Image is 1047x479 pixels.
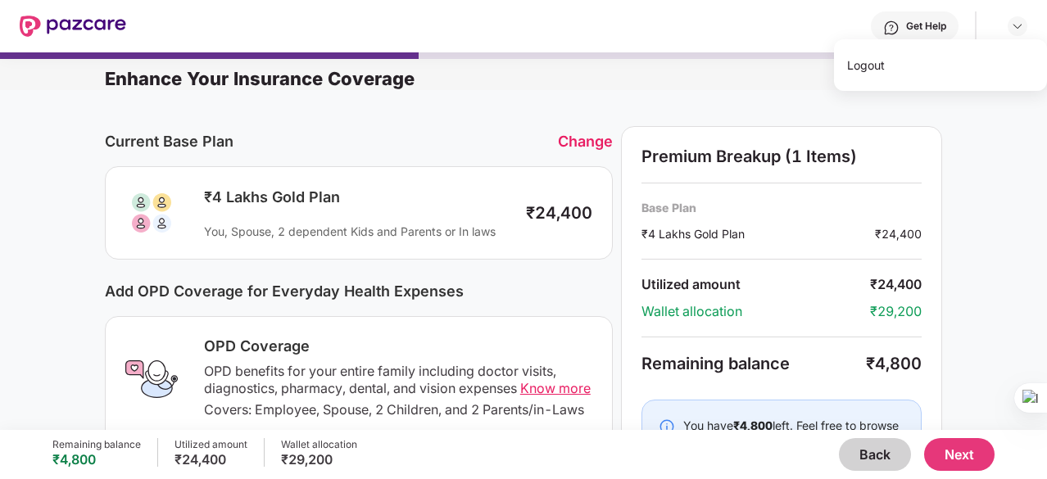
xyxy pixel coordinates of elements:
img: svg+xml;base64,PHN2ZyBpZD0iSW5mby0yMHgyMCIgeG1sbnM9Imh0dHA6Ly93d3cudzMub3JnLzIwMDAvc3ZnIiB3aWR0aD... [659,418,675,435]
div: You have left. Feel free to browse and add what your family needs! [683,417,904,453]
div: ₹4 Lakhs Gold Plan [204,188,510,207]
div: ₹24,400 [870,276,922,293]
div: ₹4 Lakhs Gold Plan [641,225,875,242]
div: ₹4,800 [866,354,922,373]
div: ₹29,200 [281,451,357,468]
img: svg+xml;base64,PHN2ZyBpZD0iSGVscC0zMngzMiIgeG1sbnM9Imh0dHA6Ly93d3cudzMub3JnLzIwMDAvc3ZnIiB3aWR0aD... [883,20,900,36]
div: You, Spouse, 2 dependent Kids and Parents or In laws [204,224,510,239]
div: Utilized amount [641,276,870,293]
img: svg+xml;base64,PHN2ZyBpZD0iRHJvcGRvd24tMzJ4MzIiIHhtbG5zPSJodHRwOi8vd3d3LnczLm9yZy8yMDAwL3N2ZyIgd2... [1011,20,1024,33]
div: Wallet allocation [281,438,357,451]
div: Change [558,133,613,150]
b: ₹4,800 [733,418,773,432]
div: Base Plan [641,200,922,215]
div: Add OPD Coverage for Everyday Health Expenses [105,282,613,300]
button: Next [924,438,995,471]
div: ₹24,400 [875,225,922,242]
div: Remaining balance [641,354,866,373]
div: Logout [834,49,1047,81]
span: Know more [520,380,591,396]
div: Get Help [906,20,946,33]
img: OPD Coverage [125,353,178,405]
img: New Pazcare Logo [20,16,126,37]
div: ₹24,400 [526,203,592,223]
div: Current Base Plan [105,133,558,150]
div: OPD benefits for your entire family including doctor visits, diagnostics, pharmacy, dental, and v... [204,363,592,397]
div: Remaining balance [52,438,141,451]
div: ₹29,200 [870,303,922,320]
div: Enhance Your Insurance Coverage [105,67,1047,90]
button: Back [839,438,911,471]
div: Premium Breakup (1 Items) [641,147,922,166]
div: ₹4,800 [52,451,141,468]
div: Covers: Employee, Spouse, 2 Children, and 2 Parents/in-Laws [204,401,592,418]
img: svg+xml;base64,PHN2ZyB3aWR0aD0iODAiIGhlaWdodD0iODAiIHZpZXdCb3g9IjAgMCA4MCA4MCIgZmlsbD0ibm9uZSIgeG... [125,187,178,239]
div: Wallet allocation [641,303,870,320]
div: ₹24,400 [174,451,247,468]
div: OPD Coverage [204,337,592,356]
div: Utilized amount [174,438,247,451]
